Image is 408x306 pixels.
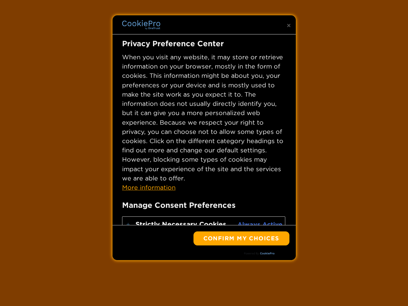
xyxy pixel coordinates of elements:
[113,15,296,260] div: Privacy Preference Center
[122,200,285,213] h3: Manage Consent Preferences
[122,20,160,29] img: Company Logo
[122,53,285,192] div: When you visit any website, it may store or retrieve information on your browser, mostly in the f...
[193,231,289,245] button: Confirm My Choices
[122,38,285,49] h2: Privacy Preference Center
[122,18,160,31] div: Company Logo
[244,252,275,255] img: Powered by OneTrust Opens in a new Tab
[282,18,296,33] button: Close
[244,252,293,260] a: Powered by OneTrust Opens in a new Tab
[122,184,176,191] a: More information about your privacy, opens in a new tab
